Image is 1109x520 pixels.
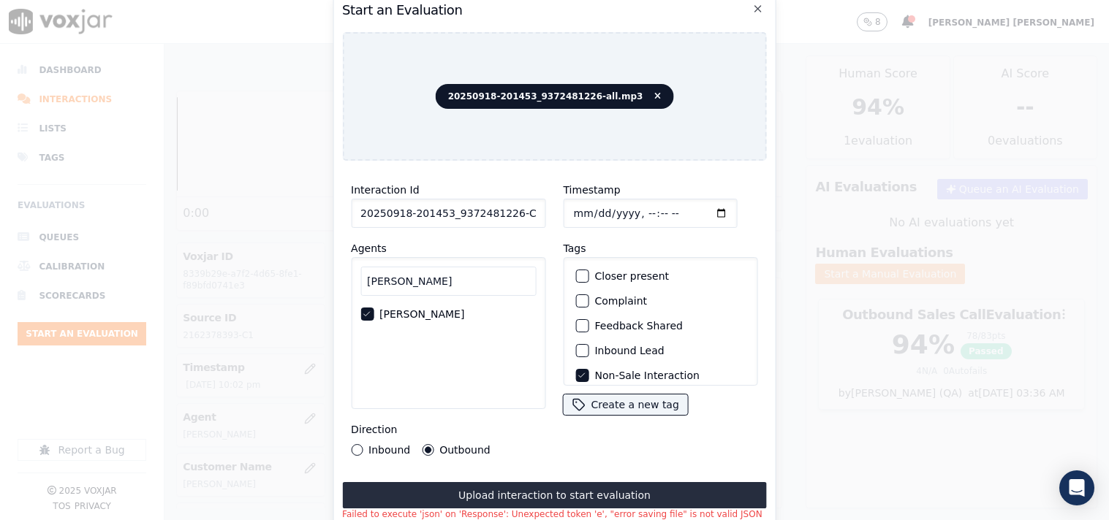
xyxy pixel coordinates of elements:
[563,394,687,415] button: Create a new tag
[379,309,464,319] label: [PERSON_NAME]
[439,445,490,455] label: Outbound
[594,271,669,281] label: Closer present
[1059,470,1094,505] div: Open Intercom Messenger
[351,184,419,196] label: Interaction Id
[594,296,647,306] label: Complaint
[436,84,674,109] span: 20250918-201453_9372481226-all.mp3
[368,445,410,455] label: Inbound
[594,345,664,356] label: Inbound Lead
[351,199,545,228] input: reference id, file name, etc
[342,508,762,520] div: Failed to execute 'json' on 'Response': Unexpected token 'e', "error saving file" is not valid JSON
[563,242,586,254] label: Tags
[351,424,397,435] label: Direction
[563,184,620,196] label: Timestamp
[351,242,387,254] label: Agents
[594,370,699,381] label: Non-Sale Interaction
[594,321,682,331] label: Feedback Shared
[360,267,536,296] input: Search Agents...
[342,482,767,508] button: Upload interaction to start evaluation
